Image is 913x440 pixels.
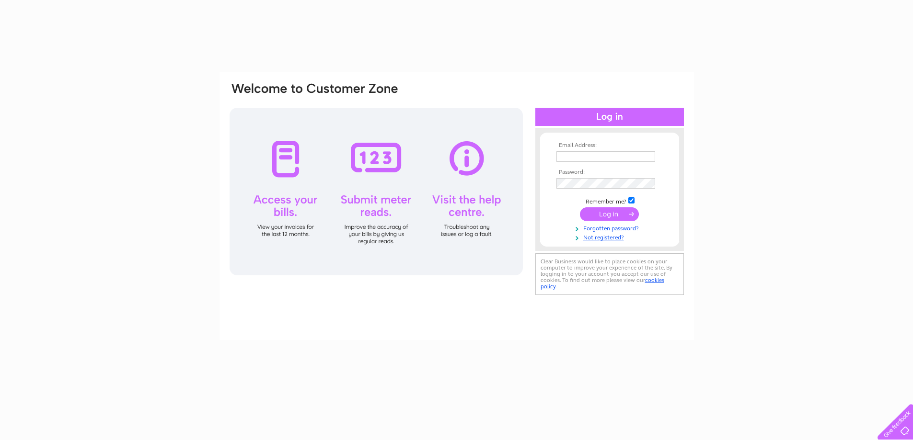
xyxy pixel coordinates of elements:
[554,196,665,205] td: Remember me?
[554,142,665,149] th: Email Address:
[580,207,639,221] input: Submit
[556,223,665,232] a: Forgotten password?
[554,169,665,176] th: Password:
[556,232,665,241] a: Not registered?
[541,277,664,290] a: cookies policy
[535,253,684,295] div: Clear Business would like to place cookies on your computer to improve your experience of the sit...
